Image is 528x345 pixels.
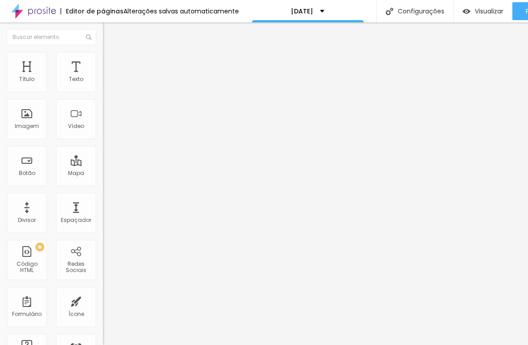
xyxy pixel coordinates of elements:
div: Vídeo [68,123,84,129]
button: Visualizar [454,2,512,20]
div: Botão [19,170,35,176]
div: Mapa [68,170,84,176]
div: Divisor [18,217,36,223]
img: view-1.svg [463,8,470,15]
p: [DATE] [291,8,313,14]
div: Código HTML [9,261,44,274]
div: Alterações salvas automaticamente [123,8,239,14]
img: Icone [86,34,91,40]
img: Icone [386,8,393,15]
div: Editor de páginas [60,8,123,14]
div: Título [19,76,34,82]
div: Espaçador [61,217,91,223]
div: Texto [69,76,83,82]
div: Ícone [68,311,84,317]
div: Imagem [15,123,39,129]
div: Formulário [12,311,42,317]
input: Buscar elemento [7,29,96,45]
div: Redes Sociais [58,261,94,274]
span: Visualizar [475,8,503,15]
